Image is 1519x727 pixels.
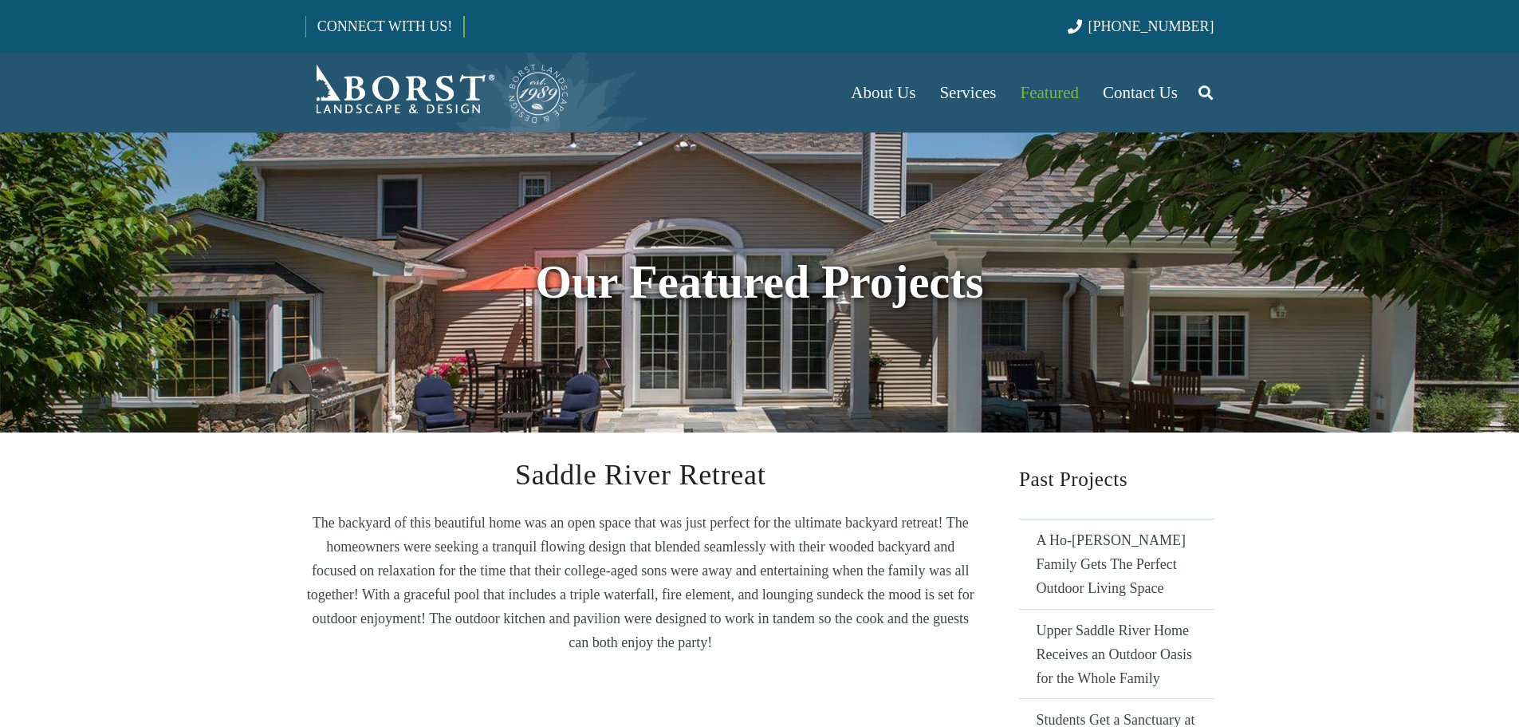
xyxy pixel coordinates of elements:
[927,53,1008,132] a: Services
[306,7,463,45] a: CONNECT WITH US!
[939,83,996,102] span: Services
[1103,83,1178,102] span: Contact Us
[1019,519,1214,609] a: A Ho-[PERSON_NAME] Family Gets The Perfect Outdoor Living Space
[1091,53,1190,132] a: Contact Us
[1068,18,1214,34] a: [PHONE_NUMBER]
[1190,73,1222,113] a: Search
[1021,83,1079,102] span: Featured
[1009,53,1091,132] a: Featured
[305,461,977,489] h2: Saddle River Retreat
[1088,18,1214,34] span: [PHONE_NUMBER]
[851,83,915,102] span: About Us
[839,53,927,132] a: About Us
[305,511,977,654] p: The backyard of this beautiful home was an open space that was just perfect for the ultimate back...
[305,61,570,124] a: Borst-Logo
[1019,609,1214,699] a: Upper Saddle River Home Receives an Outdoor Oasis for the Whole Family
[1019,461,1214,497] h2: Past Projects
[535,256,983,308] strong: Our Featured Projects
